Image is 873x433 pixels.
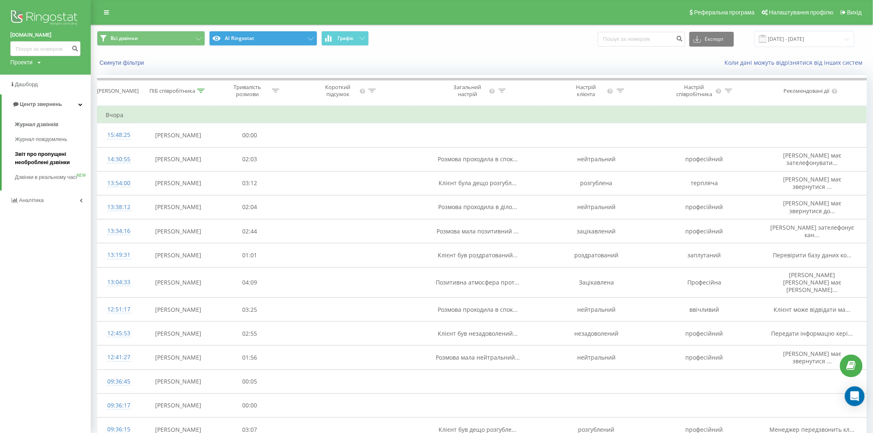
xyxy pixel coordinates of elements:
[543,322,651,346] td: незадоволений
[140,171,216,195] td: [PERSON_NAME]
[689,32,734,47] button: Експорт
[140,195,216,219] td: [PERSON_NAME]
[318,84,358,98] div: Короткий підсумок
[436,278,519,286] span: Позитивна атмосфера прот...
[438,251,518,259] span: Клієнт був роздратований...
[598,32,685,47] input: Пошук за номером
[783,350,841,365] span: [PERSON_NAME] має звернутися ...
[226,84,270,98] div: Тривалість розмови
[140,147,216,171] td: [PERSON_NAME]
[783,199,841,214] span: [PERSON_NAME] має звернутися до...
[15,135,67,144] span: Журнал повідомлень
[216,298,283,322] td: 03:25
[111,35,138,42] span: Всі дзвінки
[216,147,283,171] td: 02:03
[651,243,759,267] td: заплутаний
[438,329,518,337] span: Клієнт був незадоволений...
[15,120,59,129] span: Журнал дзвінків
[106,374,132,390] div: 09:36:45
[651,346,759,369] td: професійний
[97,31,205,46] button: Всі дзвінки
[543,298,651,322] td: нейтральний
[10,8,80,29] img: Ringostat logo
[543,171,651,195] td: розгублена
[216,369,283,393] td: 00:05
[783,151,841,167] span: [PERSON_NAME] має зателефонувати...
[694,9,755,16] span: Реферальна програма
[106,175,132,191] div: 13:54:00
[543,267,651,298] td: Зацікавлена
[651,219,759,243] td: професійний
[438,155,518,163] span: Розмова проходила в спок...
[15,150,87,167] span: Звіт про пропущені необроблені дзвінки
[106,127,132,143] div: 15:48:25
[2,94,91,114] a: Центр звернень
[106,349,132,365] div: 12:41:27
[149,87,195,94] div: ПІБ співробітника
[97,87,139,94] div: [PERSON_NAME]
[216,171,283,195] td: 03:12
[783,175,841,191] span: [PERSON_NAME] має звернутися ...
[847,9,862,16] span: Вихід
[448,84,488,98] div: Загальний настрій
[106,223,132,239] div: 13:34:16
[651,322,759,346] td: професійний
[140,393,216,417] td: [PERSON_NAME]
[19,197,44,203] span: Аналiтика
[543,147,651,171] td: нейтральний
[543,243,651,267] td: роздратований
[651,171,759,195] td: терпляча
[769,9,833,16] span: Налаштування профілю
[438,203,517,211] span: Розмова проходила в діло...
[15,117,91,132] a: Журнал дзвінків
[97,59,148,66] button: Скинути фільтри
[321,31,369,46] button: Графік
[566,84,605,98] div: Настрій клієнта
[20,101,62,107] span: Центр звернень
[216,322,283,346] td: 02:55
[651,147,759,171] td: професійний
[216,393,283,417] td: 00:00
[436,353,520,361] span: Розмова мала нейтральний...
[783,87,829,94] div: Рекомендовані дії
[140,219,216,243] td: [PERSON_NAME]
[216,219,283,243] td: 02:44
[216,195,283,219] td: 02:04
[774,306,851,313] span: Клієнт може відвідати ма...
[675,84,714,98] div: Настрій співробітника
[651,267,759,298] td: Професійна
[337,35,354,41] span: Графік
[140,298,216,322] td: [PERSON_NAME]
[216,123,283,147] td: 00:00
[651,195,759,219] td: професійний
[106,247,132,263] div: 13:19:31
[106,151,132,167] div: 14:30:55
[15,147,91,170] a: Звіт про пропущені необроблені дзвінки
[439,179,517,187] span: Клієнт була дещо розгубл...
[783,271,841,294] span: [PERSON_NAME] [PERSON_NAME] має [PERSON_NAME]...
[140,243,216,267] td: [PERSON_NAME]
[15,170,91,185] a: Дзвінки в реальному часіNEW
[651,298,759,322] td: ввічливий
[216,243,283,267] td: 01:01
[97,107,867,123] td: Вчора
[770,224,854,239] span: [PERSON_NAME] зателефонує кан...
[106,398,132,414] div: 09:36:17
[15,81,38,87] span: Дашборд
[772,329,853,337] span: Передати інформацію кері...
[15,132,91,147] a: Журнал повідомлень
[140,346,216,369] td: [PERSON_NAME]
[845,386,865,406] div: Open Intercom Messenger
[15,173,77,181] span: Дзвінки в реальному часі
[725,59,867,66] a: Коли дані можуть відрізнятися вiд інших систем
[106,301,132,318] div: 12:51:17
[10,31,80,39] a: [DOMAIN_NAME]
[106,274,132,290] div: 13:04:33
[543,219,651,243] td: зацікавлений
[543,195,651,219] td: нейтральний
[140,322,216,346] td: [PERSON_NAME]
[10,41,80,56] input: Пошук за номером
[543,346,651,369] td: нейтральний
[773,251,852,259] span: Перевірити базу даних ко...
[10,58,33,66] div: Проекти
